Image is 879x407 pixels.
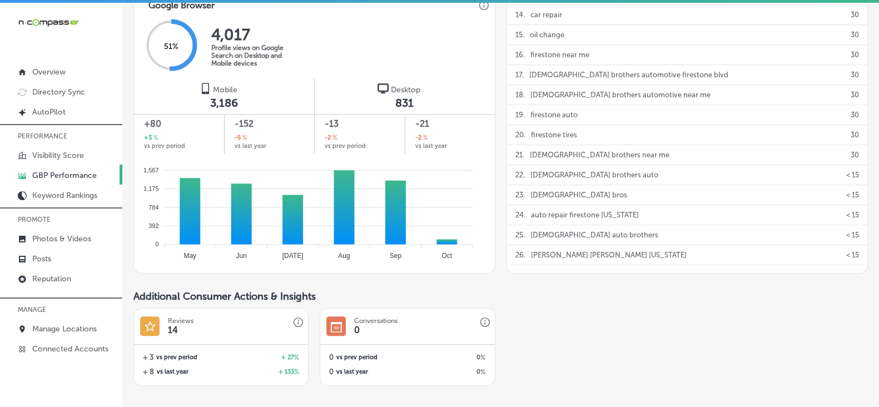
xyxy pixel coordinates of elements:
[530,45,589,64] p: firestone near me
[148,222,158,229] tspan: 392
[133,290,316,302] span: Additional Consumer Actions & Insights
[143,353,153,361] h2: + 3
[155,241,158,247] tspan: 0
[157,369,188,375] span: vs last year
[415,143,447,149] span: vs last year
[391,85,420,95] span: Desktop
[851,45,859,64] p: 30
[210,96,238,110] span: 3,186
[325,117,394,131] span: -13
[408,354,485,361] h2: 0
[408,368,485,376] h2: 0
[354,325,360,335] h1: 0
[441,251,452,259] tspan: Oct
[144,143,185,149] span: vs prev period
[294,368,299,376] span: %
[851,5,859,24] p: 30
[32,107,66,117] p: AutoPilot
[851,105,859,125] p: 30
[152,133,158,143] span: %
[336,354,378,360] span: vs prev period
[32,87,85,97] p: Directory Sync
[32,344,108,354] p: Connected Accounts
[415,133,428,143] h2: -2
[515,165,525,185] p: 22 .
[235,143,266,149] span: vs last year
[325,143,366,149] span: vs prev period
[329,353,334,361] h2: 0
[354,317,398,325] h3: Conversations
[515,225,525,245] p: 25 .
[530,5,562,24] p: car repair
[515,5,525,24] p: 14 .
[515,185,525,205] p: 23 .
[851,145,859,165] p: 30
[851,65,859,85] p: 30
[530,85,711,105] p: [DEMOGRAPHIC_DATA] brothers automotive near me
[236,251,246,259] tspan: Jun
[851,25,859,44] p: 30
[480,368,485,376] span: %
[148,203,158,210] tspan: 784
[235,117,304,131] span: -152
[530,165,658,185] p: [DEMOGRAPHIC_DATA] brothers auto
[851,125,859,145] p: 30
[515,65,524,85] p: 17 .
[390,251,402,259] tspan: Sep
[235,133,247,143] h2: -5
[211,44,300,67] p: Profile views on Google Search on Desktop and Mobile devices
[32,234,91,244] p: Photos & Videos
[168,325,178,335] h1: 14
[529,65,728,85] p: [DEMOGRAPHIC_DATA] brothers automotive firestone blvd
[515,25,524,44] p: 15 .
[530,265,564,285] p: auto parts
[144,117,214,131] span: +80
[480,354,485,361] span: %
[531,245,687,265] p: [PERSON_NAME] [PERSON_NAME] [US_STATE]
[144,133,158,143] h2: +3
[515,125,525,145] p: 20 .
[846,245,859,265] p: < 15
[531,205,639,225] p: auto repair firestone [US_STATE]
[143,185,159,192] tspan: 1,175
[211,26,300,44] h2: 4,017
[32,274,71,284] p: Reputation
[143,166,159,173] tspan: 1,567
[515,85,525,105] p: 18 .
[183,251,196,259] tspan: May
[515,265,524,285] p: 27 .
[421,133,428,143] span: %
[325,133,337,143] h2: -2
[32,324,97,334] p: Manage Locations
[515,205,525,225] p: 24 .
[331,133,337,143] span: %
[32,67,66,77] p: Overview
[395,96,414,110] span: 831
[282,251,304,259] tspan: [DATE]
[241,133,247,143] span: %
[164,42,178,51] span: 51 %
[329,368,334,376] h2: 0
[294,354,299,361] span: %
[378,83,389,94] img: logo
[530,225,658,245] p: [DEMOGRAPHIC_DATA] auto brothers
[156,354,197,360] span: vs prev period
[846,205,859,225] p: < 15
[221,354,299,361] h2: + 27
[530,145,669,165] p: [DEMOGRAPHIC_DATA] brothers near me
[415,117,484,131] span: -21
[143,368,154,376] h2: + 8
[338,251,350,259] tspan: Aug
[530,105,578,125] p: firestone auto
[200,83,211,94] img: logo
[846,185,859,205] p: < 15
[846,225,859,245] p: < 15
[18,17,79,28] img: 660ab0bf-5cc7-4cb8-ba1c-48b5ae0f18e60NCTV_CLogo_TV_Black_-500x88.png
[515,105,525,125] p: 19 .
[32,254,51,264] p: Posts
[530,25,564,44] p: oil change
[515,145,524,165] p: 21 .
[531,125,577,145] p: firestone tires
[168,317,193,325] h3: Reviews
[213,85,237,95] span: Mobile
